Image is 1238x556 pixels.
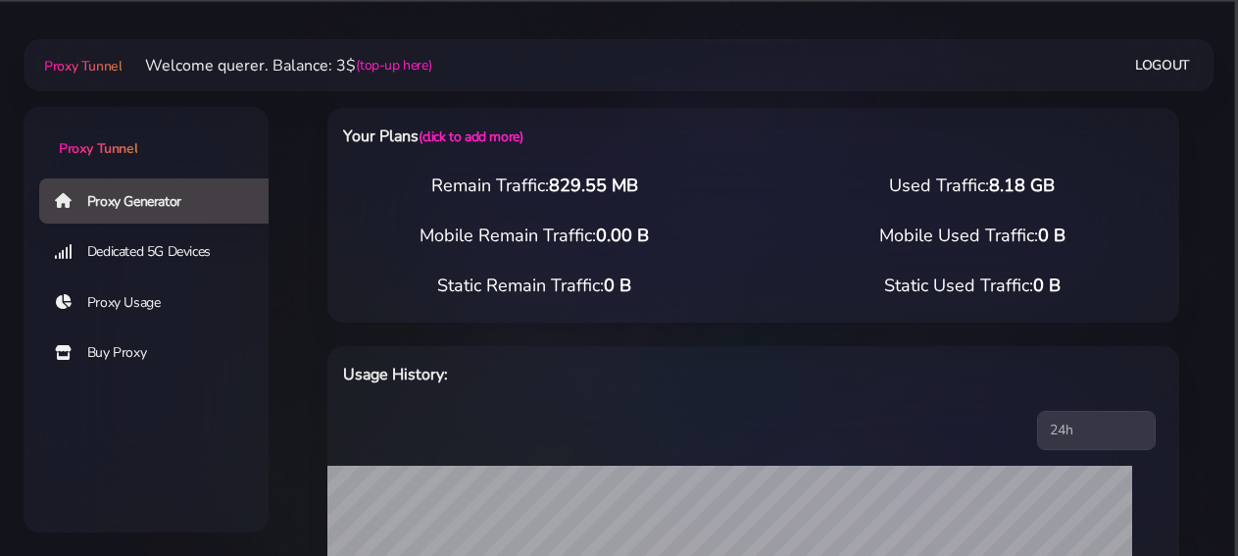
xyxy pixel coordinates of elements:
span: 0 B [604,274,631,297]
a: (top-up here) [356,55,431,76]
div: Static Remain Traffic: [316,273,754,299]
span: Proxy Tunnel [44,57,122,76]
a: Proxy Tunnel [24,107,269,159]
a: Dedicated 5G Devices [39,229,284,275]
a: (click to add more) [419,127,522,146]
span: 0 B [1038,224,1065,247]
span: Proxy Tunnel [59,139,137,158]
div: Used Traffic: [754,173,1192,199]
iframe: Webchat Widget [1143,461,1213,531]
span: 829.55 MB [549,174,638,197]
span: 8.18 GB [989,174,1055,197]
div: Remain Traffic: [316,173,754,199]
a: Proxy Usage [39,280,284,326]
a: Proxy Generator [39,178,284,224]
a: Buy Proxy [39,330,284,376]
div: Mobile Used Traffic: [754,223,1192,249]
a: Logout [1135,47,1190,83]
h6: Your Plans [343,124,812,149]
span: 0.00 B [596,224,649,247]
div: Static Used Traffic: [754,273,1192,299]
h6: Usage History: [343,362,812,387]
span: 0 B [1033,274,1061,297]
a: Proxy Tunnel [40,50,122,81]
div: Mobile Remain Traffic: [316,223,754,249]
li: Welcome querer. Balance: 3$ [122,54,431,77]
